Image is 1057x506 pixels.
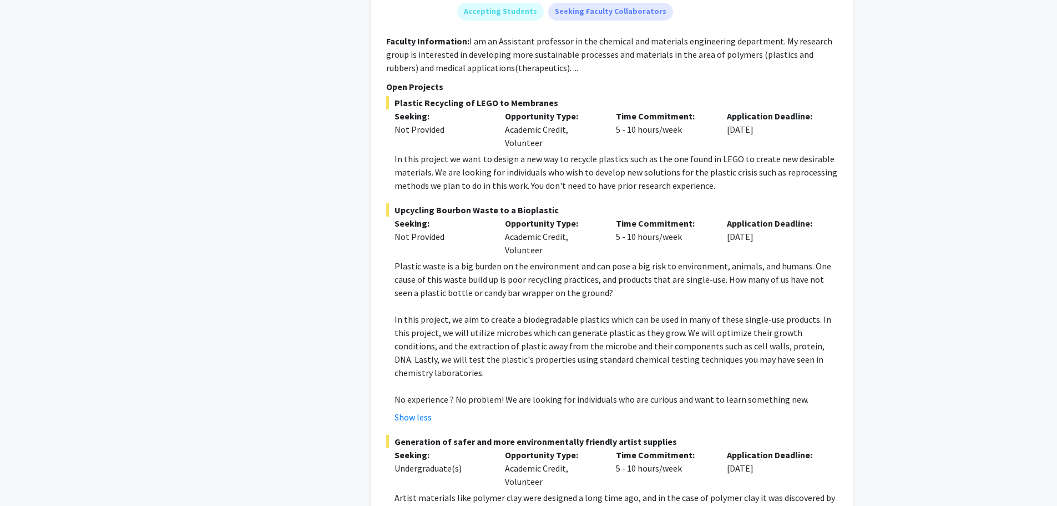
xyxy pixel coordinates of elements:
[616,448,710,462] p: Time Commitment:
[727,109,821,123] p: Application Deadline:
[608,109,719,149] div: 5 - 10 hours/week
[395,410,432,424] button: Show less
[395,230,489,243] div: Not Provided
[608,448,719,488] div: 5 - 10 hours/week
[505,448,599,462] p: Opportunity Type:
[505,217,599,230] p: Opportunity Type:
[395,462,489,475] div: Undergraduate(s)
[497,217,608,257] div: Academic Credit, Volunteer
[395,123,489,136] div: Not Provided
[497,448,608,488] div: Academic Credit, Volunteer
[395,313,838,379] p: In this project, we aim to create a biodegradable plastics which can be used in many of these sin...
[727,448,821,462] p: Application Deadline:
[386,36,832,73] fg-read-more: I am an Assistant professor in the chemical and materials engineering department. My research gro...
[386,96,838,109] span: Plastic Recycling of LEGO to Membranes
[395,109,489,123] p: Seeking:
[616,109,710,123] p: Time Commitment:
[395,217,489,230] p: Seeking:
[457,3,544,21] mat-chip: Accepting Students
[505,109,599,123] p: Opportunity Type:
[395,259,838,299] p: Plastic waste is a big burden on the environment and can pose a big risk to environment, animals,...
[386,80,838,93] p: Open Projects
[719,217,830,257] div: [DATE]
[395,448,489,462] p: Seeking:
[608,217,719,257] div: 5 - 10 hours/week
[548,3,673,21] mat-chip: Seeking Faculty Collaborators
[719,109,830,149] div: [DATE]
[386,36,469,47] b: Faculty Information:
[497,109,608,149] div: Academic Credit, Volunteer
[616,217,710,230] p: Time Commitment:
[386,435,838,448] span: Generation of safer and more environmentally friendly artist supplies
[395,152,838,192] p: In this project we want to design a new way to recycle plastics such as the one found in LEGO to ...
[386,203,838,217] span: Upcycling Bourbon Waste to a Bioplastic
[8,456,47,498] iframe: Chat
[395,393,838,406] p: No experience ? No problem! We are looking for individuals who are curious and want to learn some...
[727,217,821,230] p: Application Deadline:
[719,448,830,488] div: [DATE]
